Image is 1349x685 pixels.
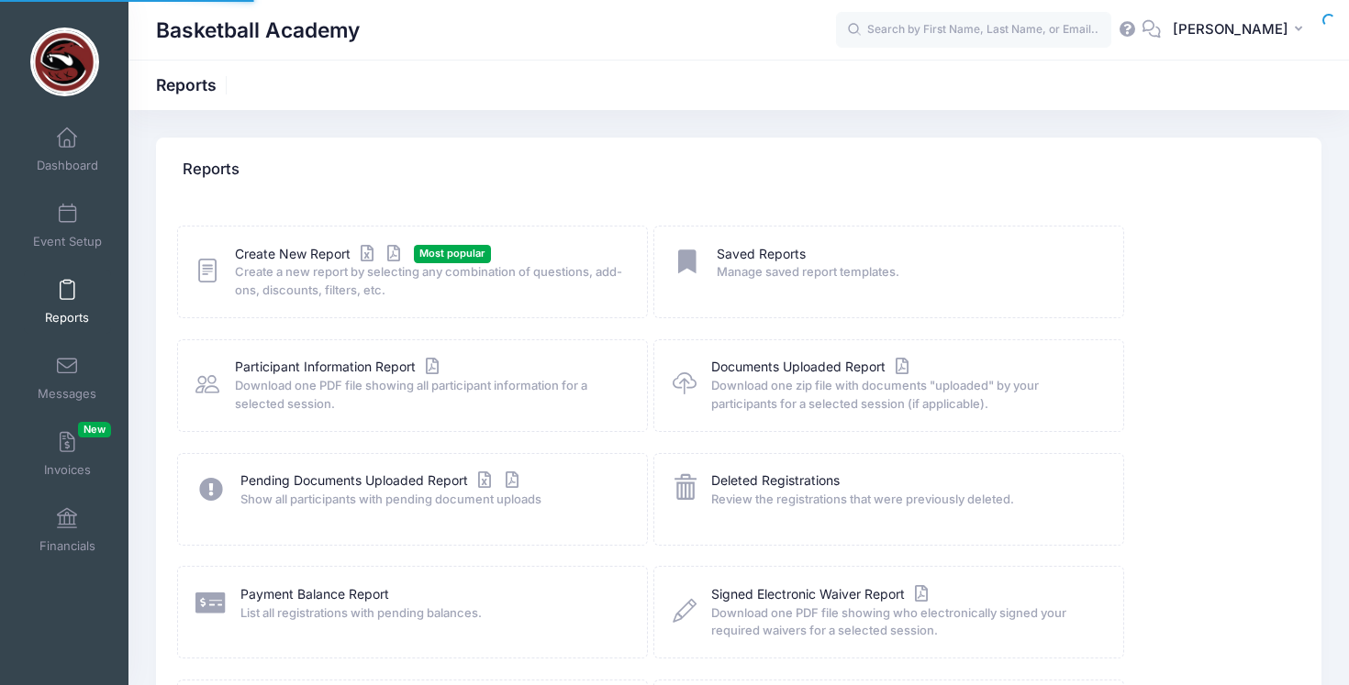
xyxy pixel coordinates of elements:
[240,491,623,509] span: Show all participants with pending document uploads
[711,377,1099,413] span: Download one zip file with documents "uploaded" by your participants for a selected session (if a...
[24,498,111,562] a: Financials
[38,386,96,402] span: Messages
[836,12,1111,49] input: Search by First Name, Last Name, or Email...
[1173,19,1288,39] span: [PERSON_NAME]
[24,117,111,182] a: Dashboard
[240,471,523,491] a: Pending Documents Uploaded Report
[24,193,111,258] a: Event Setup
[235,377,623,413] span: Download one PDF file showing all participant information for a selected session.
[183,144,240,196] h4: Reports
[711,491,1099,509] span: Review the registrations that were previously deleted.
[235,358,443,377] a: Participant Information Report
[24,270,111,334] a: Reports
[240,585,389,604] a: Payment Balance Report
[711,358,913,377] a: Documents Uploaded Report
[240,604,623,623] span: List all registrations with pending balances.
[37,158,98,173] span: Dashboard
[30,28,99,96] img: Basketball Academy
[711,585,932,604] a: Signed Electronic Waiver Report
[235,263,623,299] span: Create a new report by selecting any combination of questions, add-ons, discounts, filters, etc.
[44,462,91,478] span: Invoices
[45,310,89,326] span: Reports
[24,422,111,486] a: InvoicesNew
[39,538,95,554] span: Financials
[78,422,111,437] span: New
[156,75,232,94] h1: Reports
[711,604,1099,640] span: Download one PDF file showing who electronically signed your required waivers for a selected sess...
[33,234,102,249] span: Event Setup
[235,245,406,264] a: Create New Report
[414,245,491,262] span: Most popular
[1161,9,1321,51] button: [PERSON_NAME]
[156,9,360,51] h1: Basketball Academy
[24,346,111,410] a: Messages
[717,263,1099,282] span: Manage saved report templates.
[717,245,806,264] a: Saved Reports
[711,471,840,491] a: Deleted Registrations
